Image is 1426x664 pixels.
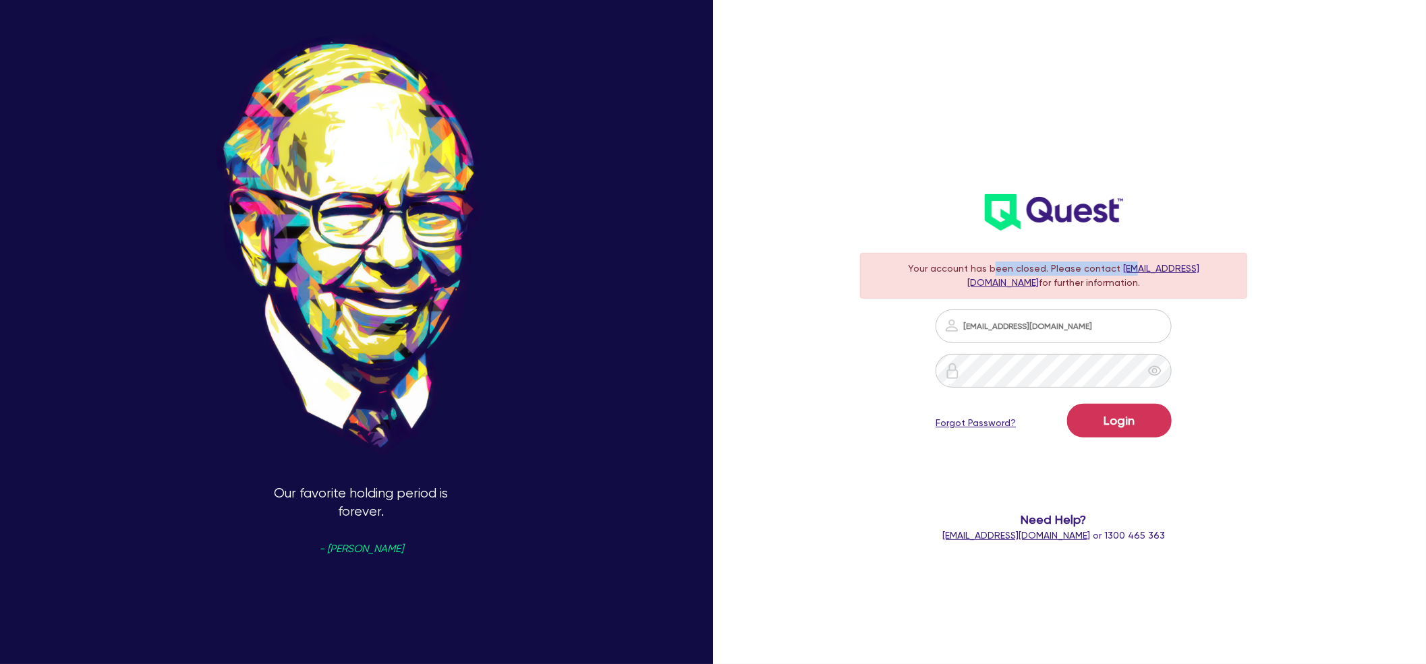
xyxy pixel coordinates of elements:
[1148,364,1162,378] span: eye
[985,194,1123,231] img: wH2k97JdezQIQAAAABJRU5ErkJggg==
[967,263,1199,288] a: [EMAIL_ADDRESS][DOMAIN_NAME]
[936,416,1016,430] a: Forgot Password?
[860,510,1247,529] span: Need Help?
[1067,404,1172,437] button: Login
[908,263,1199,288] span: Your account has been closed . Please contact for further information.
[319,544,403,554] span: - [PERSON_NAME]
[936,309,1172,343] input: Email address
[942,530,1165,541] span: or 1300 465 363
[944,363,961,379] img: icon-password
[942,530,1090,541] a: [EMAIL_ADDRESS][DOMAIN_NAME]
[944,318,960,334] img: icon-password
